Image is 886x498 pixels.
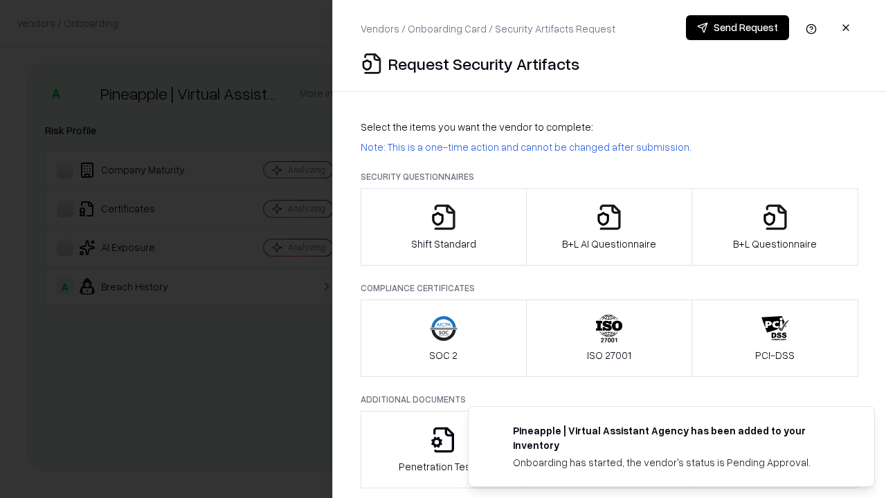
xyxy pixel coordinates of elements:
[587,348,631,362] p: ISO 27001
[733,237,817,251] p: B+L Questionnaire
[755,348,795,362] p: PCI-DSS
[388,53,579,75] p: Request Security Artifacts
[526,299,693,377] button: ISO 27001
[513,423,841,452] div: Pineapple | Virtual Assistant Agency has been added to your inventory
[562,237,656,251] p: B+L AI Questionnaire
[485,423,502,440] img: trypineapple.com
[686,15,789,40] button: Send Request
[361,394,858,405] p: Additional Documents
[361,299,527,377] button: SOC 2
[513,455,841,470] div: Onboarding has started, the vendor's status is Pending Approval.
[691,188,858,266] button: B+L Questionnaire
[361,411,527,488] button: Penetration Testing
[411,237,476,251] p: Shift Standard
[361,171,858,183] p: Security Questionnaires
[361,21,615,36] p: Vendors / Onboarding Card / Security Artifacts Request
[361,188,527,266] button: Shift Standard
[361,120,858,134] p: Select the items you want the vendor to complete:
[361,282,858,294] p: Compliance Certificates
[361,140,858,154] p: Note: This is a one-time action and cannot be changed after submission.
[526,188,693,266] button: B+L AI Questionnaire
[429,348,458,362] p: SOC 2
[399,459,488,474] p: Penetration Testing
[691,299,858,377] button: PCI-DSS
